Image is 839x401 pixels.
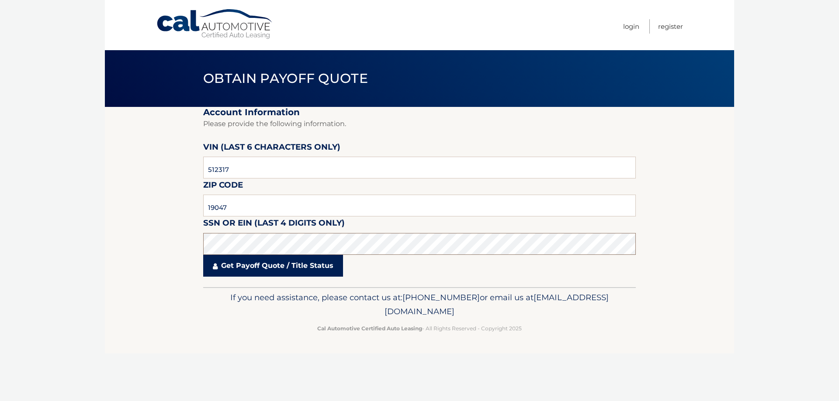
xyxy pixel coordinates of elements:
[402,292,480,302] span: [PHONE_NUMBER]
[203,141,340,157] label: VIN (last 6 characters only)
[203,118,636,130] p: Please provide the following information.
[623,19,639,34] a: Login
[209,291,630,319] p: If you need assistance, please contact us at: or email us at
[317,325,422,332] strong: Cal Automotive Certified Auto Leasing
[203,107,636,118] h2: Account Information
[209,324,630,333] p: - All Rights Reserved - Copyright 2025
[203,178,243,195] label: Zip Code
[156,9,274,40] a: Cal Automotive
[203,255,343,277] a: Get Payoff Quote / Title Status
[658,19,683,34] a: Register
[203,216,345,233] label: SSN or EIN (last 4 digits only)
[203,70,368,86] span: Obtain Payoff Quote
